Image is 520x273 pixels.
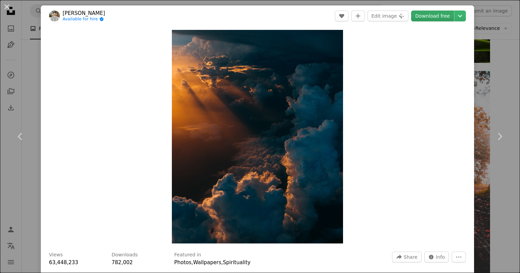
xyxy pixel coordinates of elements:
span: 782,002 [112,259,133,266]
h3: Featured in [174,252,201,258]
span: Info [436,252,445,262]
button: Choose download size [454,11,466,21]
h3: Downloads [112,252,138,258]
a: Available for hire [63,17,105,22]
a: [PERSON_NAME] [63,10,105,17]
button: Stats about this image [424,252,449,262]
button: Like [335,11,348,21]
button: Share this image [392,252,421,262]
img: Go to Tom Barrett's profile [49,11,60,21]
button: Add to Collection [351,11,365,21]
a: Photos [174,259,192,266]
button: More Actions [452,252,466,262]
a: Download free [411,11,454,21]
span: Share [404,252,417,262]
img: clouds during golden hour [172,30,343,243]
button: Zoom in on this image [172,30,343,243]
a: Next [479,104,520,169]
span: 63,448,233 [49,259,78,266]
button: Edit image [368,11,408,21]
a: Spirituality [223,259,250,266]
span: , [192,259,193,266]
span: , [221,259,223,266]
a: Wallpapers [193,259,221,266]
h3: Views [49,252,63,258]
